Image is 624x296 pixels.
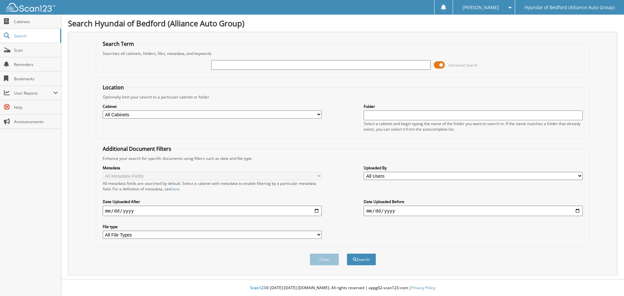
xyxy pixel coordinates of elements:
span: Reminders [14,62,58,67]
span: [PERSON_NAME] [462,6,499,9]
label: Uploaded By [364,165,583,171]
span: Announcements [14,119,58,124]
div: Enhance your search for specific documents using filters such as date and file type. [99,156,586,161]
img: scan123-logo-white.svg [6,3,55,12]
label: File type [103,224,322,229]
label: Metadata [103,165,322,171]
span: Advanced Search [448,63,477,68]
label: Cabinet [103,104,322,109]
span: Scan [14,47,58,53]
div: Optionally limit your search to a particular cabinet or folder [99,94,586,100]
div: Select a cabinet and begin typing the name of the folder you want to search in. If the name match... [364,121,583,132]
span: Bookmarks [14,76,58,82]
legend: Location [99,84,127,91]
span: Cabinets [14,19,58,24]
a: here [171,186,179,192]
a: Privacy Policy [411,285,435,290]
label: Folder [364,104,583,109]
input: end [364,206,583,216]
div: All metadata fields are searched by default. Select a cabinet with metadata to enable filtering b... [103,181,322,192]
span: Help [14,105,58,110]
span: User Reports [14,90,53,96]
span: Search [14,33,57,39]
span: Hyundai of Bedford (Alliance Auto Group) [525,6,615,9]
iframe: Chat Widget [591,265,624,296]
legend: Additional Document Filters [99,145,175,152]
label: Date Uploaded After [103,199,322,204]
div: Searches all cabinets, folders, files, metadata, and keywords [99,51,586,56]
div: © [DATE]-[DATE] [DOMAIN_NAME]. All rights reserved | appg02-scan123-com | [61,280,624,296]
h1: Search Hyundai of Bedford (Alliance Auto Group) [68,18,617,29]
legend: Search Term [99,40,137,47]
label: Date Uploaded Before [364,199,583,204]
input: start [103,206,322,216]
span: Scan123 [250,285,266,290]
button: Search [347,253,376,265]
button: Clear [310,253,339,265]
